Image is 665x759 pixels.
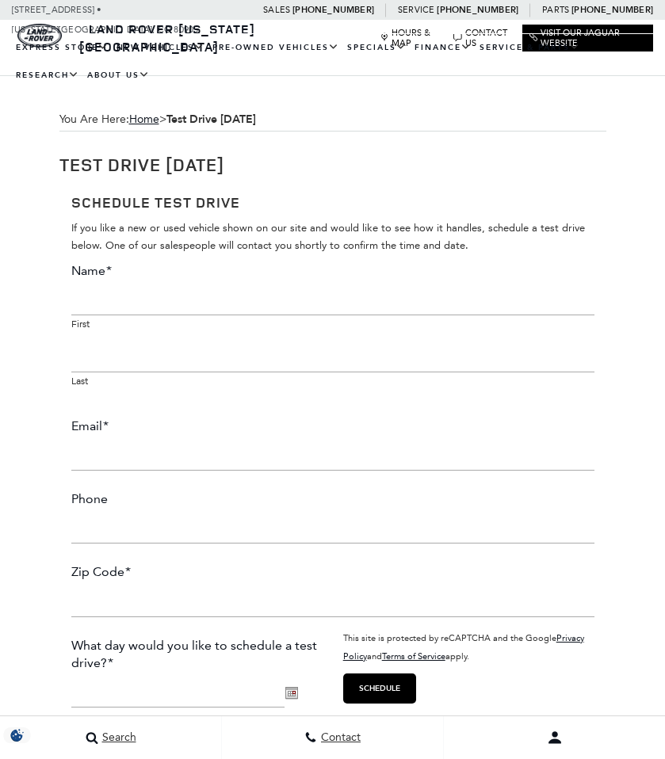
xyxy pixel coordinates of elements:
a: land-rover [17,24,62,48]
strong: Test Drive [DATE] [166,112,256,127]
a: Research [12,62,83,90]
a: Pre-Owned Vehicles [208,34,343,62]
a: [PHONE_NUMBER] [571,4,653,16]
a: Privacy Policy [343,633,584,662]
span: > [129,113,256,126]
label: Phone [71,490,108,508]
div: Breadcrumbs [59,108,606,132]
label: What day would you like to schedule a test drive? [71,637,323,672]
a: Land Rover [US_STATE][GEOGRAPHIC_DATA] [79,21,255,55]
a: [STREET_ADDRESS] • [US_STATE][GEOGRAPHIC_DATA], CO 80905 [12,5,198,35]
span: Search [98,731,136,745]
small: This site is protected by reCAPTCHA and the Google and apply. [343,633,584,662]
a: New Vehicles [113,34,208,62]
a: Terms of Service [382,651,445,662]
label: Last [71,372,88,390]
h1: Test Drive [DATE] [59,155,606,174]
a: Finance [411,34,476,62]
label: Email [71,418,109,435]
a: [PHONE_NUMBER] [292,4,374,16]
input: Schedule [343,673,416,704]
a: Visit Our Jaguar Website [529,28,646,48]
span: If you like a new or used vehicle shown on our site and would like to see how it handles, schedul... [71,222,585,251]
button: Open user profile menu [444,718,665,757]
label: Zip Code [71,563,131,581]
label: First [71,315,90,333]
input: First name [71,284,594,315]
a: Home [129,113,159,126]
a: Specials [343,34,411,62]
img: ... [285,687,298,700]
a: [PHONE_NUMBER] [437,4,518,16]
a: Contact Us [453,28,514,48]
a: EXPRESS STORE [12,34,113,62]
a: Hours & Map [380,28,446,48]
img: Land Rover [17,24,62,48]
input: Last name [71,341,594,372]
a: Service & Parts [476,34,584,62]
span: You Are Here: [59,108,606,132]
h3: Schedule Test Drive [71,194,594,212]
nav: Main Navigation [12,34,653,90]
span: Contact [317,731,361,745]
a: About Us [83,62,154,90]
label: Name [71,262,112,280]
